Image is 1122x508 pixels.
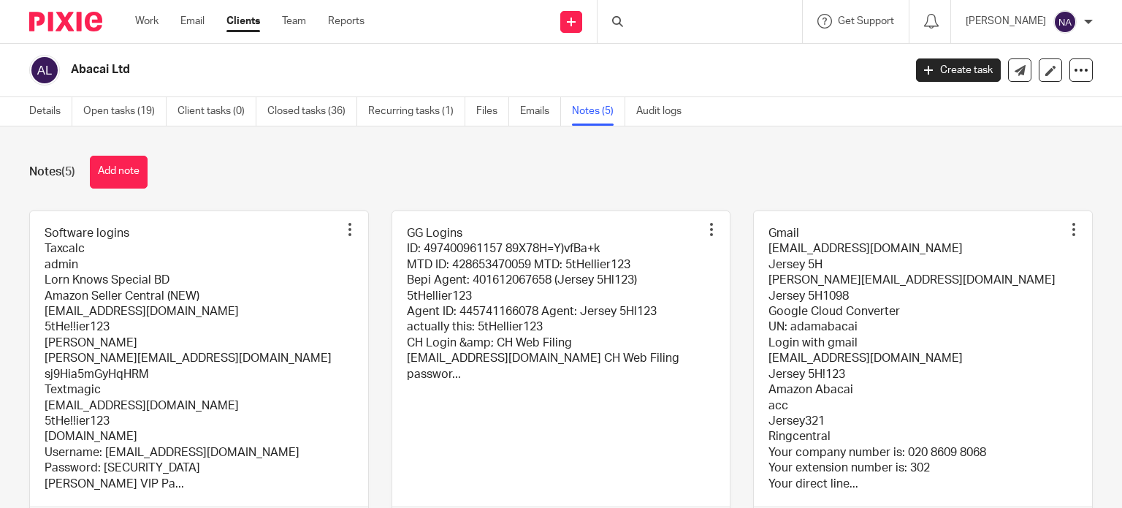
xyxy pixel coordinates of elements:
a: Audit logs [636,97,692,126]
img: Pixie [29,12,102,31]
a: Email [180,14,205,29]
a: Clients [226,14,260,29]
a: Closed tasks (36) [267,97,357,126]
h1: Notes [29,164,75,180]
a: Files [476,97,509,126]
img: svg%3E [1053,10,1077,34]
button: Add note [90,156,148,189]
img: svg%3E [29,55,60,86]
span: (5) [61,166,75,178]
a: Reports [328,14,365,29]
a: Recurring tasks (1) [368,97,465,126]
a: Work [135,14,159,29]
a: Notes (5) [572,97,625,126]
a: Emails [520,97,561,126]
p: [PERSON_NAME] [966,14,1046,29]
span: Get Support [838,16,894,26]
a: Details [29,97,72,126]
a: Open tasks (19) [83,97,167,126]
h2: Abacai Ltd [71,62,730,77]
a: Create task [916,58,1001,82]
a: Client tasks (0) [178,97,256,126]
a: Team [282,14,306,29]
